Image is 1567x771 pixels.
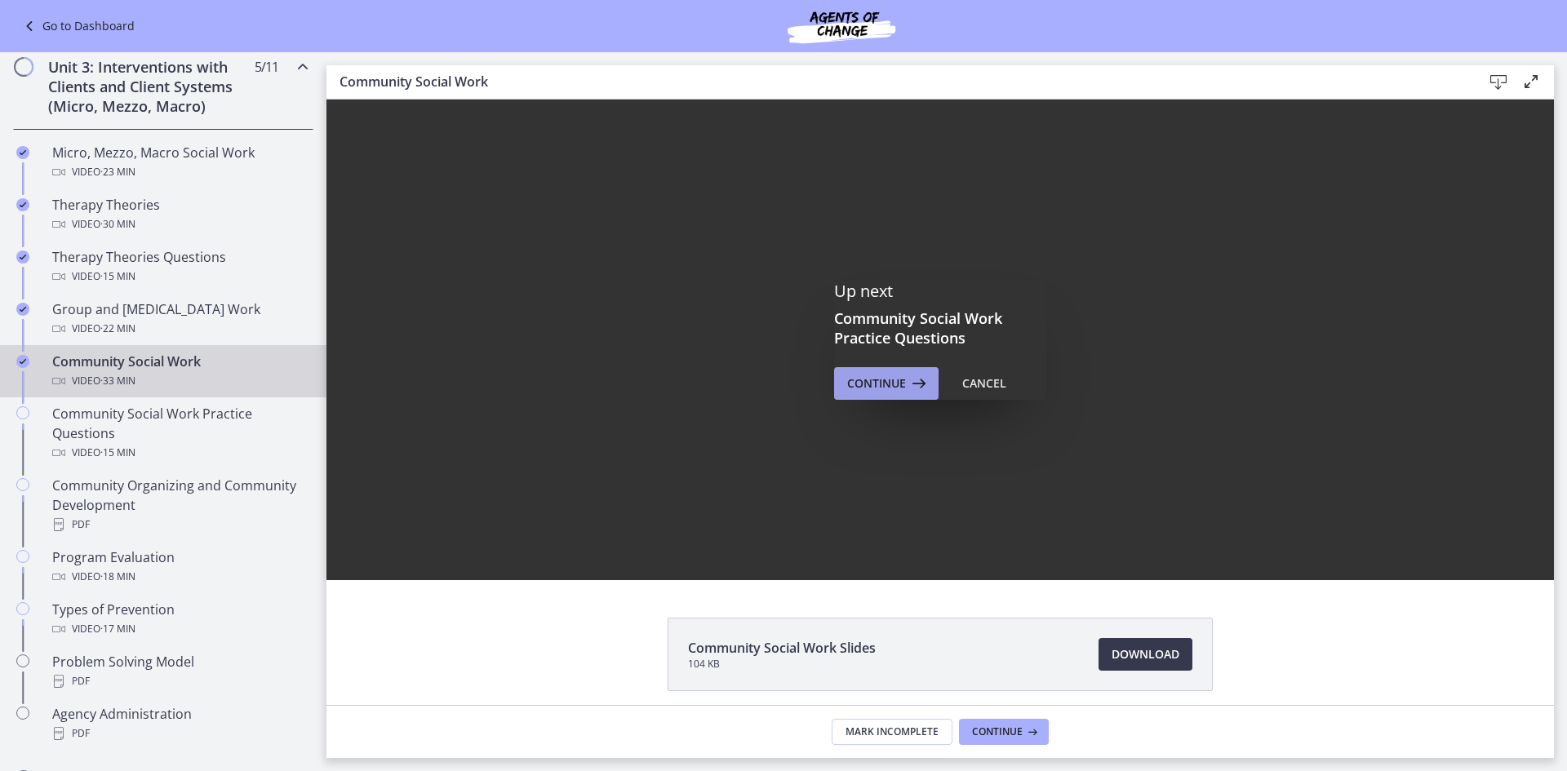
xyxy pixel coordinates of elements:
[846,725,939,738] span: Mark Incomplete
[255,57,278,77] span: 5 / 11
[834,308,1046,348] h3: Community Social Work Practice Questions
[52,299,307,339] div: Group and [MEDICAL_DATA] Work
[52,404,307,463] div: Community Social Work Practice Questions
[100,371,135,391] span: · 33 min
[16,146,29,159] i: Completed
[48,57,247,116] h2: Unit 3: Interventions with Clients and Client Systems (Micro, Mezzo, Macro)
[52,600,307,639] div: Types of Prevention
[52,247,307,286] div: Therapy Theories Questions
[52,195,307,234] div: Therapy Theories
[972,725,1023,738] span: Continue
[52,215,307,234] div: Video
[52,371,307,391] div: Video
[52,515,307,534] div: PDF
[20,16,135,36] a: Go to Dashboard
[52,267,307,286] div: Video
[52,547,307,587] div: Program Evaluation
[52,704,307,743] div: Agency Administration
[688,658,876,671] span: 104 KB
[962,374,1006,393] div: Cancel
[100,215,135,234] span: · 30 min
[52,671,307,691] div: PDF
[100,567,135,587] span: · 18 min
[744,7,939,46] img: Agents of Change
[52,619,307,639] div: Video
[52,162,307,182] div: Video
[100,319,135,339] span: · 22 min
[340,72,1456,91] h3: Community Social Work
[52,652,307,691] div: Problem Solving Model
[832,719,952,745] button: Mark Incomplete
[16,355,29,368] i: Completed
[52,319,307,339] div: Video
[52,567,307,587] div: Video
[100,619,135,639] span: · 17 min
[52,143,307,182] div: Micro, Mezzo, Macro Social Work
[834,367,939,400] button: Continue
[16,303,29,316] i: Completed
[1112,645,1179,664] span: Download
[52,352,307,391] div: Community Social Work
[100,443,135,463] span: · 15 min
[52,724,307,743] div: PDF
[52,443,307,463] div: Video
[100,162,135,182] span: · 23 min
[16,198,29,211] i: Completed
[847,374,906,393] span: Continue
[688,638,876,658] span: Community Social Work Slides
[100,267,135,286] span: · 15 min
[949,367,1019,400] button: Cancel
[834,281,1046,302] p: Up next
[1099,638,1192,671] a: Download
[16,250,29,264] i: Completed
[959,719,1049,745] button: Continue
[52,476,307,534] div: Community Organizing and Community Development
